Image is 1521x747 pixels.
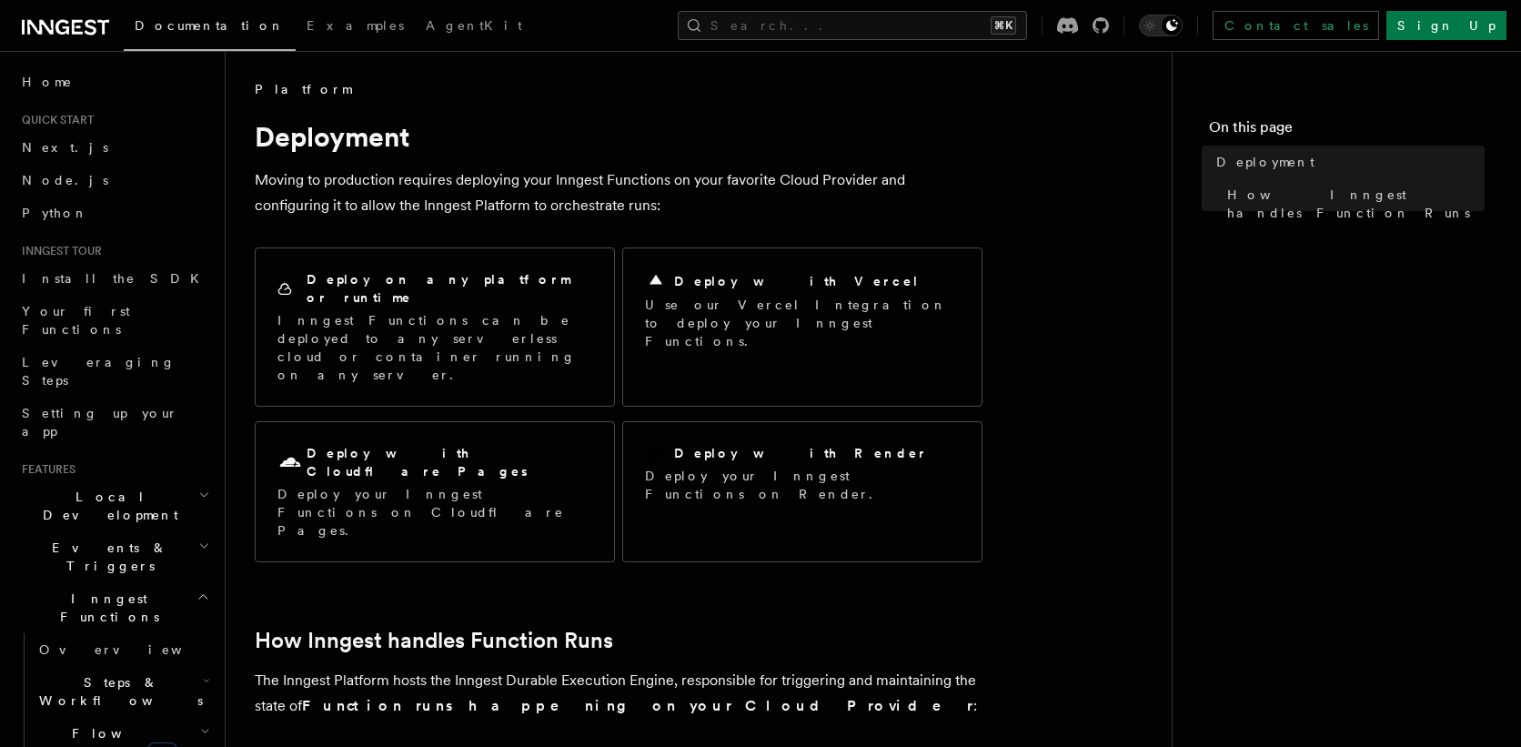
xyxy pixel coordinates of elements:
a: Overview [32,633,214,666]
span: Setting up your app [22,406,178,439]
button: Search...⌘K [678,11,1027,40]
span: Leveraging Steps [22,355,176,388]
span: Inngest tour [15,244,102,258]
p: Inngest Functions can be deployed to any serverless cloud or container running on any server. [277,311,592,384]
p: Moving to production requires deploying your Inngest Functions on your favorite Cloud Provider an... [255,167,982,218]
h2: Deploy with Vercel [674,272,920,290]
span: Inngest Functions [15,590,196,626]
h2: Deploy on any platform or runtime [307,270,592,307]
a: AgentKit [415,5,533,49]
a: Documentation [124,5,296,51]
span: Features [15,462,76,477]
span: Your first Functions [22,304,130,337]
a: Deploy on any platform or runtimeInngest Functions can be deployed to any serverless cloud or con... [255,247,615,407]
span: Node.js [22,173,108,187]
kbd: ⌘K [991,16,1016,35]
button: Events & Triggers [15,531,214,582]
h4: On this page [1209,116,1485,146]
span: Local Development [15,488,198,524]
button: Inngest Functions [15,582,214,633]
h2: Deploy with Cloudflare Pages [307,444,592,480]
a: Next.js [15,131,214,164]
a: Deployment [1209,146,1485,178]
a: How Inngest handles Function Runs [255,628,613,653]
a: Python [15,197,214,229]
a: Install the SDK [15,262,214,295]
span: How Inngest handles Function Runs [1227,186,1485,222]
a: Deploy with RenderDeploy your Inngest Functions on Render. [622,421,982,562]
a: Deploy with VercelUse our Vercel Integration to deploy your Inngest Functions. [622,247,982,407]
a: Contact sales [1213,11,1379,40]
a: Home [15,66,214,98]
strong: Function runs happening on your Cloud Provider [302,697,973,714]
button: Local Development [15,480,214,531]
span: Documentation [135,18,285,33]
span: Python [22,206,88,220]
p: Deploy your Inngest Functions on Render. [645,467,960,503]
a: Your first Functions [15,295,214,346]
span: Steps & Workflows [32,673,203,710]
p: Deploy your Inngest Functions on Cloudflare Pages. [277,485,592,540]
span: Quick start [15,113,94,127]
h2: Deploy with Render [674,444,928,462]
span: Next.js [22,140,108,155]
a: Setting up your app [15,397,214,448]
span: AgentKit [426,18,522,33]
span: Home [22,73,73,91]
p: The Inngest Platform hosts the Inngest Durable Execution Engine, responsible for triggering and m... [255,668,982,719]
a: Sign Up [1386,11,1506,40]
a: Leveraging Steps [15,346,214,397]
svg: Cloudflare [277,450,303,476]
a: Deploy with Cloudflare PagesDeploy your Inngest Functions on Cloudflare Pages. [255,421,615,562]
p: Use our Vercel Integration to deploy your Inngest Functions. [645,296,960,350]
span: Events & Triggers [15,539,198,575]
a: Examples [296,5,415,49]
span: Deployment [1216,153,1315,171]
button: Steps & Workflows [32,666,214,717]
span: Install the SDK [22,271,210,286]
a: How Inngest handles Function Runs [1220,178,1485,229]
span: Platform [255,80,351,98]
a: Node.js [15,164,214,197]
span: Overview [39,642,227,657]
span: Examples [307,18,404,33]
h1: Deployment [255,120,982,153]
button: Toggle dark mode [1139,15,1183,36]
